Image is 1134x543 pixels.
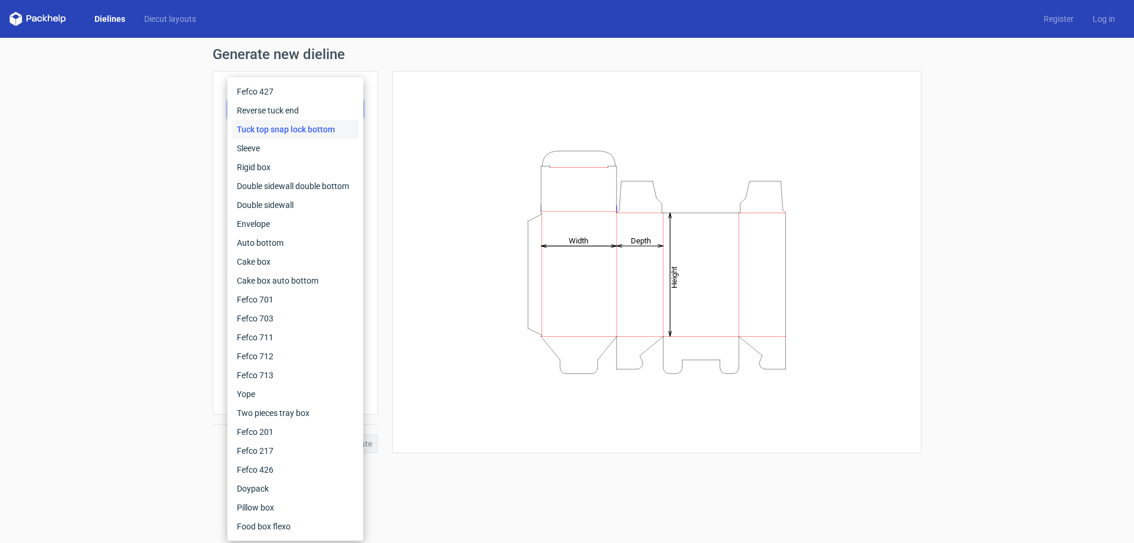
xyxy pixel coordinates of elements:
[670,266,679,288] tspan: Height
[232,290,359,309] div: Fefco 701
[232,479,359,498] div: Doypack
[232,441,359,460] div: Fefco 217
[1083,13,1125,25] a: Log in
[232,460,359,479] div: Fefco 426
[213,47,921,61] h1: Generate new dieline
[232,328,359,347] div: Fefco 711
[85,13,135,25] a: Dielines
[232,101,359,120] div: Reverse tuck end
[232,214,359,233] div: Envelope
[232,366,359,385] div: Fefco 713
[232,120,359,139] div: Tuck top snap lock bottom
[232,177,359,196] div: Double sidewall double bottom
[232,404,359,422] div: Two pieces tray box
[232,517,359,536] div: Food box flexo
[232,158,359,177] div: Rigid box
[232,196,359,214] div: Double sidewall
[232,309,359,328] div: Fefco 703
[232,233,359,252] div: Auto bottom
[569,236,588,245] tspan: Width
[232,139,359,158] div: Sleeve
[232,498,359,517] div: Pillow box
[232,252,359,271] div: Cake box
[232,347,359,366] div: Fefco 712
[232,271,359,290] div: Cake box auto bottom
[232,422,359,441] div: Fefco 201
[135,13,206,25] a: Diecut layouts
[232,82,359,101] div: Fefco 427
[232,385,359,404] div: Yope
[1034,13,1083,25] a: Register
[631,236,651,245] tspan: Depth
